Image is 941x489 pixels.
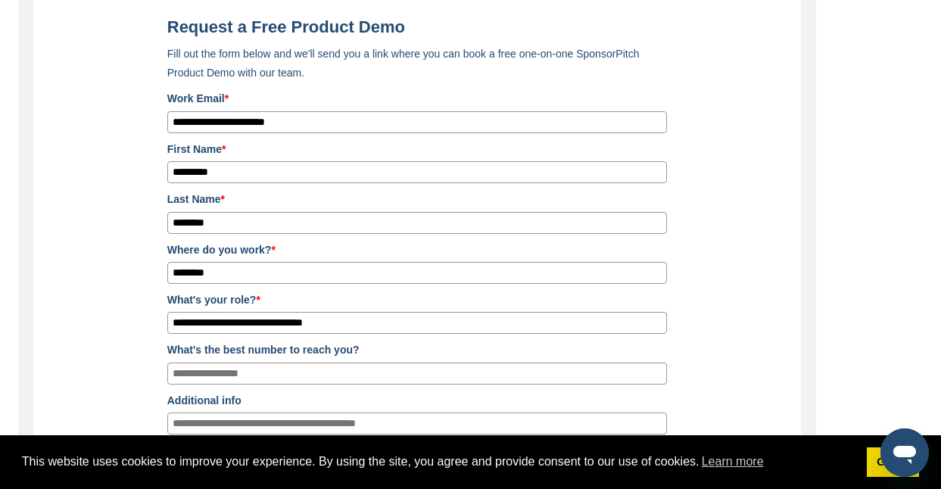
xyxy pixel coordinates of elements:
[167,141,667,157] label: First Name
[700,450,766,473] a: learn more about cookies
[167,341,667,358] label: What's the best number to reach you?
[167,241,667,258] label: Where do you work?
[167,392,667,409] label: Additional info
[167,17,667,37] title: Request a Free Product Demo
[167,90,667,107] label: Work Email
[22,450,855,473] span: This website uses cookies to improve your experience. By using the site, you agree and provide co...
[167,291,667,308] label: What's your role?
[167,191,667,207] label: Last Name
[167,45,667,83] p: Fill out the form below and we'll send you a link where you can book a free one-on-one SponsorPit...
[867,447,919,478] a: dismiss cookie message
[880,428,929,477] iframe: Button to launch messaging window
